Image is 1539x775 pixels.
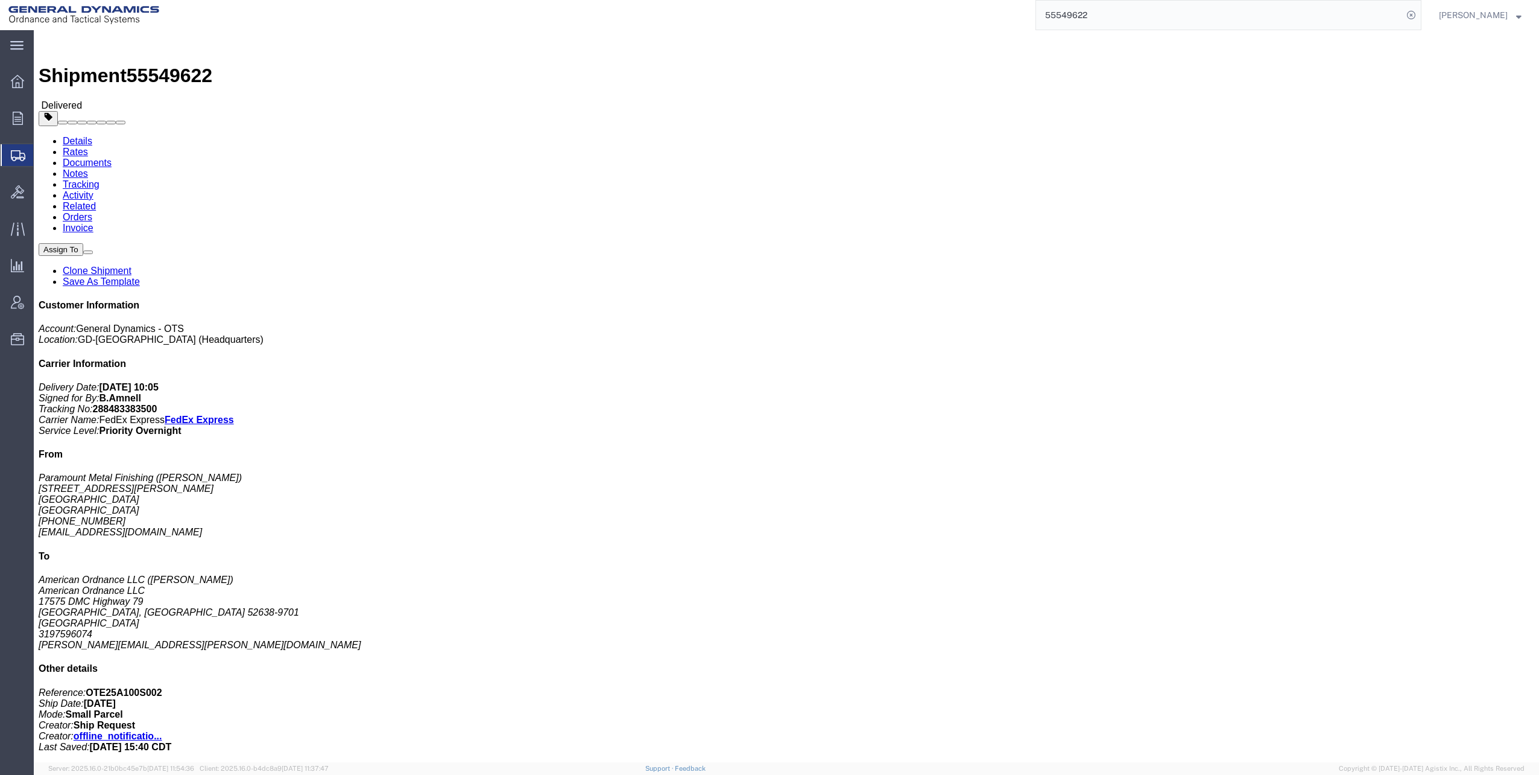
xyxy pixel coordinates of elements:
[282,765,329,772] span: [DATE] 11:37:47
[675,765,706,772] a: Feedback
[48,765,194,772] span: Server: 2025.16.0-21b0bc45e7b
[1439,8,1508,22] span: Timothy Kilraine
[1438,8,1522,22] button: [PERSON_NAME]
[200,765,329,772] span: Client: 2025.16.0-b4dc8a9
[1339,764,1525,774] span: Copyright © [DATE]-[DATE] Agistix Inc., All Rights Reserved
[645,765,675,772] a: Support
[1036,1,1403,30] input: Search for shipment number, reference number
[34,30,1539,762] iframe: FS Legacy Container
[147,765,194,772] span: [DATE] 11:54:36
[8,6,159,24] img: logo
